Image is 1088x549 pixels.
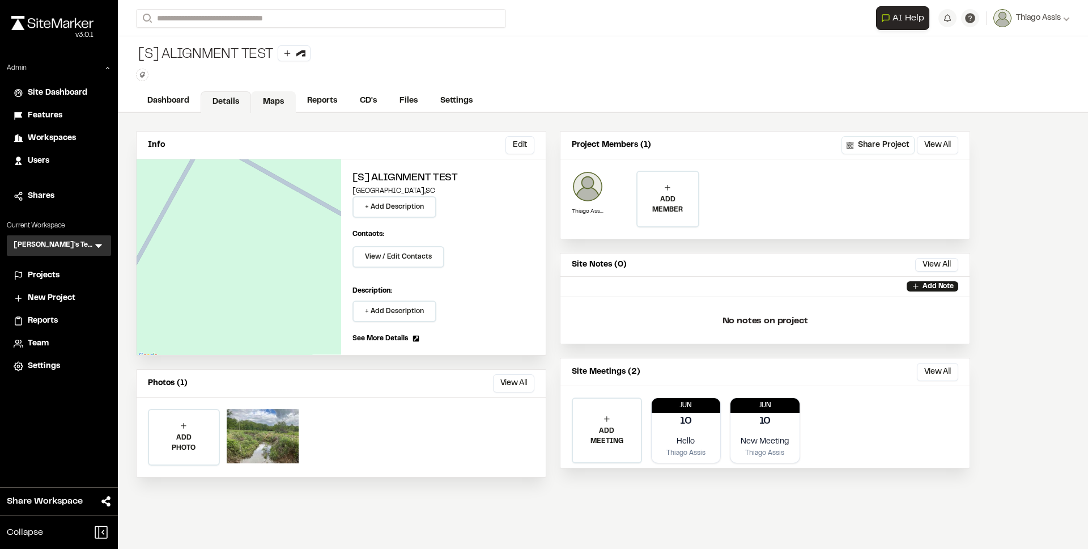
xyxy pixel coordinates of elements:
span: Thiago Assis [1016,12,1061,24]
p: Contacts: [352,229,384,239]
p: Hello [656,436,716,448]
p: ADD MEETING [573,426,641,446]
button: Search [136,9,156,28]
p: Site Meetings (2) [572,366,640,378]
p: Site Notes (0) [572,259,627,271]
p: New Meeting [735,436,795,448]
button: Edit [505,136,534,154]
p: Thiago Assis [572,207,603,216]
button: Thiago Assis [993,9,1070,27]
button: View All [917,136,958,154]
p: Admin [7,63,27,73]
p: [GEOGRAPHIC_DATA] , SC [352,186,534,196]
span: Projects [28,269,59,282]
h3: [PERSON_NAME]'s Testing [14,240,93,251]
a: Maps [251,91,296,113]
p: Description: [352,286,534,296]
button: View All [915,258,958,272]
p: Photos (1) [148,377,188,390]
span: New Project [28,292,75,305]
span: Users [28,155,49,167]
p: Jun [730,400,800,411]
button: View All [917,363,958,381]
p: 10 [680,414,692,429]
a: Team [14,337,104,350]
a: Files [388,90,429,112]
button: + Add Description [352,196,436,218]
p: Current Workspace [7,221,111,231]
p: Thiago Assis [656,448,716,458]
a: Features [14,109,104,122]
button: Share Project [841,136,915,154]
span: See More Details [352,333,408,344]
a: Projects [14,269,104,282]
a: Reports [296,90,348,112]
a: CD's [348,90,388,112]
button: View All [493,374,534,392]
span: AI Help [892,11,924,25]
a: Shares [14,190,104,202]
p: Jun [652,400,721,411]
img: Thiago Assis [572,171,603,202]
p: Project Members (1) [572,139,651,151]
span: Site Dashboard [28,87,87,99]
img: rebrand.png [11,16,93,30]
a: Users [14,155,104,167]
span: Shares [28,190,54,202]
div: Open AI Assistant [876,6,934,30]
span: Features [28,109,62,122]
h2: [S] Alignment Test [352,171,534,186]
button: Edit Tags [136,69,148,81]
a: New Project [14,292,104,305]
p: ADD PHOTO [149,433,219,453]
span: Collapse [7,526,43,539]
p: No notes on project [569,303,960,339]
p: ADD MEMBER [637,195,698,215]
img: User [993,9,1011,27]
div: [S] Alignment Test [136,45,311,64]
span: Share Workspace [7,495,83,508]
span: Team [28,337,49,350]
a: Settings [429,90,484,112]
button: Open AI Assistant [876,6,929,30]
div: Oh geez...please don't... [11,30,93,40]
span: Settings [28,360,60,373]
p: Add Note [923,281,954,292]
p: 10 [759,414,771,429]
p: Info [148,139,165,151]
span: Reports [28,315,58,327]
button: View / Edit Contacts [352,246,444,268]
button: + Add Description [352,301,436,322]
a: Workspaces [14,132,104,145]
a: Reports [14,315,104,327]
p: Thiago Assis [735,448,795,458]
a: Details [201,91,251,113]
span: Workspaces [28,132,76,145]
a: Site Dashboard [14,87,104,99]
a: Dashboard [136,90,201,112]
a: Settings [14,360,104,373]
